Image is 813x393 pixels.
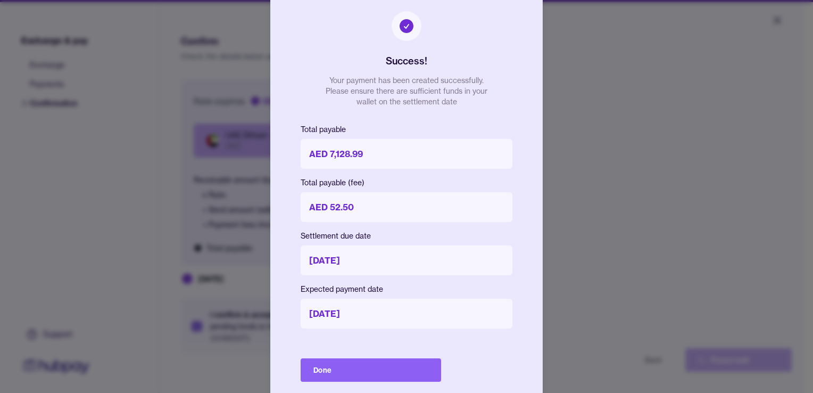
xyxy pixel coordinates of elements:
[301,245,512,275] p: [DATE]
[301,177,512,188] p: Total payable (fee)
[301,192,512,222] p: AED 52.50
[321,75,492,107] p: Your payment has been created successfully. Please ensure there are sufficient funds in your wall...
[301,284,512,294] p: Expected payment date
[301,358,441,382] button: Done
[386,54,427,69] h2: Success!
[301,231,512,241] p: Settlement due date
[301,139,512,169] p: AED 7,128.99
[301,299,512,329] p: [DATE]
[301,124,512,135] p: Total payable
